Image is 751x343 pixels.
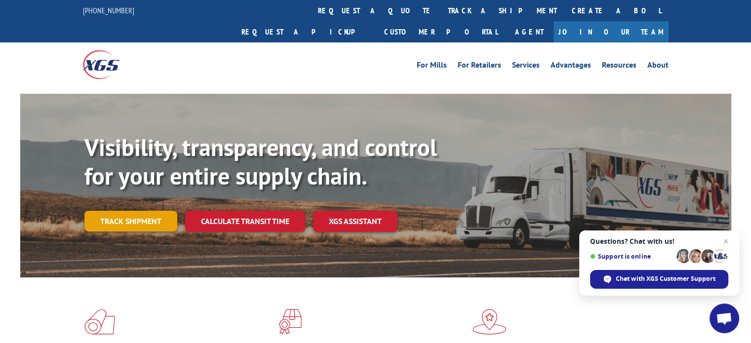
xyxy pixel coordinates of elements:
a: Track shipment [84,211,177,231]
a: [PHONE_NUMBER] [83,5,134,15]
div: Open chat [710,304,739,333]
a: Calculate transit time [185,211,305,232]
a: Resources [602,61,636,72]
a: Services [512,61,540,72]
a: Agent [505,21,553,42]
a: Join Our Team [553,21,669,42]
div: Chat with XGS Customer Support [590,270,728,289]
b: Visibility, transparency, and control for your entire supply chain. [84,132,437,191]
img: xgs-icon-flagship-distribution-model-red [473,309,507,335]
img: xgs-icon-total-supply-chain-intelligence-red [84,309,115,335]
a: For Mills [417,61,447,72]
a: Advantages [551,61,591,72]
a: Customer Portal [377,21,505,42]
a: For Retailers [458,61,501,72]
a: Request a pickup [234,21,377,42]
a: About [647,61,669,72]
span: Chat with XGS Customer Support [616,274,715,283]
span: Close chat [720,235,732,247]
span: Support is online [590,253,673,260]
a: XGS ASSISTANT [313,211,397,232]
img: xgs-icon-focused-on-flooring-red [278,309,302,335]
span: Questions? Chat with us! [590,237,728,245]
